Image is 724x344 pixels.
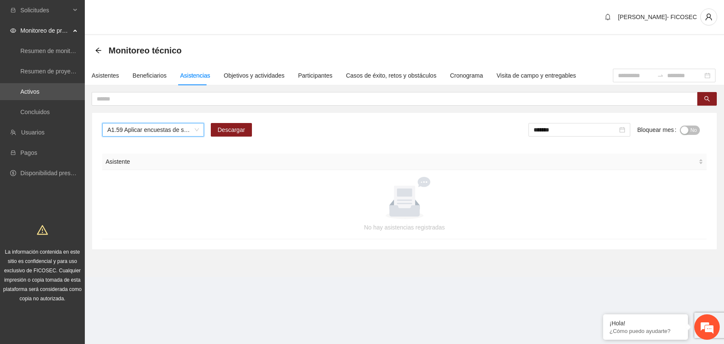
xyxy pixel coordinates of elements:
div: Casos de éxito, retos y obstáculos [346,71,436,80]
span: No [690,126,697,135]
a: Resumen de monitoreo [20,48,82,54]
div: Asistentes [92,71,119,80]
span: inbox [10,7,16,13]
span: to [657,72,664,79]
div: Beneficiarios [133,71,167,80]
span: Monitoreo técnico [109,44,182,57]
div: Cronograma [450,71,483,80]
span: search [704,96,710,103]
div: No hay asistencias registradas [112,223,696,232]
p: ¿Cómo puedo ayudarte? [609,328,682,334]
span: A1.59 Aplicar encuestas de satisfacción a NNA Hidalgo del parral [107,123,199,136]
span: warning [37,224,48,235]
button: bell [601,10,615,24]
span: Asistente [106,157,697,166]
span: bell [601,14,614,20]
label: Bloquear mes [637,123,679,137]
span: Solicitudes [20,2,70,19]
button: Bloquear mes [680,126,700,135]
div: Asistencias [180,71,210,80]
span: Descargar [218,125,245,134]
button: Descargar [211,123,252,137]
a: Activos [20,88,39,95]
span: user [701,13,717,21]
div: Visita de campo y entregables [497,71,576,80]
th: Asistente [102,154,707,170]
div: Objetivos y actividades [224,71,285,80]
span: Monitoreo de proyectos [20,22,70,39]
div: Participantes [298,71,333,80]
span: [PERSON_NAME]- FICOSEC [618,14,697,20]
span: La información contenida en este sitio es confidencial y para uso exclusivo de FICOSEC. Cualquier... [3,249,82,302]
span: arrow-left [95,47,102,54]
div: ¡Hola! [609,320,682,327]
button: search [697,92,717,106]
div: Back [95,47,102,54]
span: swap-right [657,72,664,79]
a: Usuarios [21,129,45,136]
a: Concluidos [20,109,50,115]
a: Pagos [20,149,37,156]
button: user [700,8,717,25]
span: eye [10,28,16,34]
a: Disponibilidad presupuestal [20,170,93,176]
a: Resumen de proyectos aprobados [20,68,111,75]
